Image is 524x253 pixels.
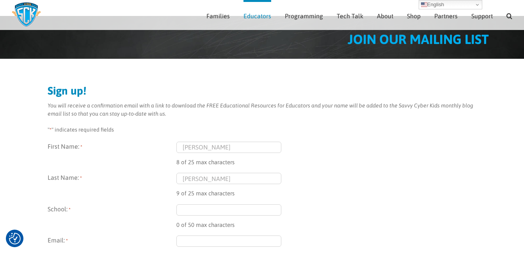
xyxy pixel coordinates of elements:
span: Support [471,13,493,19]
span: About [377,13,393,19]
span: Families [206,13,230,19]
span: Tech Talk [337,13,363,19]
h2: Sign up! [48,85,477,96]
label: Email: [48,235,176,247]
div: 9 of 25 max characters [176,184,477,198]
span: Educators [243,13,271,19]
img: Revisit consent button [9,233,21,244]
div: 8 of 25 max characters [176,153,477,167]
em: You will receive a confirmation email with a link to download the FREE Educational Resources for ... [48,102,473,117]
span: Partners [434,13,458,19]
img: Savvy Cyber Kids Logo [12,2,41,27]
div: 0 of 50 max characters [176,216,477,230]
span: Shop [407,13,421,19]
label: First Name: [48,142,176,167]
label: School: [48,204,176,230]
label: Last Name: [48,173,176,198]
p: " " indicates required fields [48,126,477,134]
span: JOIN OUR MAILING LIST [348,32,489,47]
span: Programming [285,13,323,19]
img: en [421,2,427,8]
button: Consent Preferences [9,233,21,244]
